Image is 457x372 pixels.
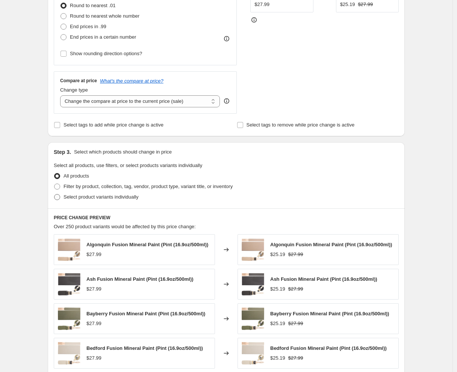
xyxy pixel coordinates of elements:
img: ash-fusion-mineral-paint-tester-1_25oz37ml-painted-heirloom-1_80x.jpg [58,273,80,295]
img: bedford-fusion-mineral-paint-pint-16_9oz500ml-painted-heirloom-1_80x.jpg [242,342,264,364]
strike: $27.99 [358,1,373,8]
div: $25.19 [270,320,285,327]
span: All products [64,173,89,179]
p: Select which products should change in price [74,148,172,156]
strike: $27.99 [288,285,303,293]
div: $27.99 [86,285,101,293]
span: Over 250 product variants would be affected by this price change: [54,224,196,229]
span: End prices in .99 [70,24,106,29]
span: End prices in a certain number [70,34,136,40]
img: bedford-fusion-mineral-paint-pint-16_9oz500ml-painted-heirloom-1_80x.jpg [58,342,80,364]
span: Select all products, use filters, or select products variants individually [54,163,202,168]
span: Change type [60,87,88,93]
span: Bedford Fusion Mineral Paint (Pint (16.9oz/500ml)) [86,345,203,351]
span: Round to nearest whole number [70,13,139,19]
div: $27.99 [86,354,101,362]
span: Select tags to add while price change is active [64,122,163,128]
span: Ash Fusion Mineral Paint (Pint (16.9oz/500ml)) [270,276,377,282]
span: Bayberry Fusion Mineral Paint (Pint (16.9oz/500ml)) [86,311,205,316]
span: Filter by product, collection, tag, vendor, product type, variant title, or inventory [64,184,233,189]
span: Round to nearest .01 [70,3,115,8]
span: Select tags to remove while price change is active [247,122,355,128]
span: Algonquin Fusion Mineral Paint (Pint (16.9oz/500ml)) [86,242,208,247]
div: $25.19 [270,354,285,362]
div: $25.19 [270,251,285,258]
div: $27.99 [254,1,269,8]
img: ash-fusion-mineral-paint-tester-1_25oz37ml-painted-heirloom-1_80x.jpg [242,273,264,295]
span: Bayberry Fusion Mineral Paint (Pint (16.9oz/500ml)) [270,311,389,316]
span: Select product variants individually [64,194,138,200]
div: $27.99 [86,251,101,258]
span: Show rounding direction options? [70,51,142,56]
strike: $27.99 [288,354,303,362]
img: algonquin-fusion-mineral-paint-pint-16_9oz500ml-painted-heirloom-1_80x.jpg [58,238,80,261]
button: What's the compare at price? [100,78,163,84]
div: $27.99 [86,320,101,327]
img: bayberry-fusion-mineral-paint-pint-16_9oz500ml-painted-heirloom-1_80x.jpg [242,307,264,330]
h3: Compare at price [60,78,97,84]
span: Bedford Fusion Mineral Paint (Pint (16.9oz/500ml)) [270,345,387,351]
img: algonquin-fusion-mineral-paint-pint-16_9oz500ml-painted-heirloom-1_80x.jpg [242,238,264,261]
div: help [223,97,230,105]
h6: PRICE CHANGE PREVIEW [54,215,399,221]
img: bayberry-fusion-mineral-paint-pint-16_9oz500ml-painted-heirloom-1_80x.jpg [58,307,80,330]
h2: Step 3. [54,148,71,156]
div: $25.19 [270,285,285,293]
strike: $27.99 [288,251,303,258]
span: Ash Fusion Mineral Paint (Pint (16.9oz/500ml)) [86,276,194,282]
strike: $27.99 [288,320,303,327]
div: $25.19 [340,1,355,8]
span: Algonquin Fusion Mineral Paint (Pint (16.9oz/500ml)) [270,242,392,247]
